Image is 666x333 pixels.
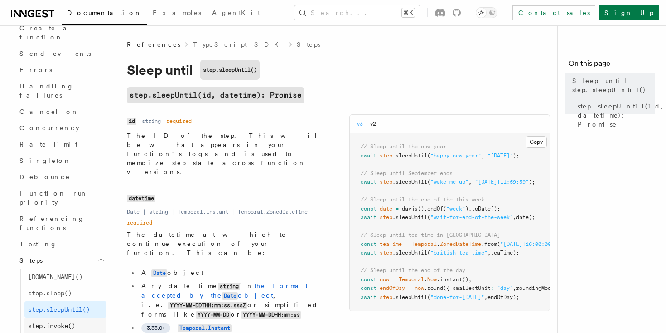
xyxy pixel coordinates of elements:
[24,301,106,318] a: step.sleepUntil()
[427,276,437,283] span: Now
[487,294,519,300] span: endOfDay);
[16,211,106,236] a: Referencing functions
[427,214,430,220] span: (
[127,208,308,215] dd: Date | string | Temporal.Instant | Temporal.ZonedDateTime
[437,276,462,283] span: .instant
[361,143,446,150] span: // Sleep until the new year
[569,73,655,98] a: Sleep until step.sleepUntil()
[218,283,240,290] code: string
[396,206,399,212] span: =
[408,285,411,291] span: =
[19,124,79,132] span: Concurrency
[193,40,284,49] a: TypeScript SDK
[24,269,106,285] a: [DOMAIN_NAME]()
[28,289,72,297] span: step.sleep()
[16,152,106,169] a: Singleton
[19,66,52,73] span: Errors
[572,76,655,94] span: Sleep until step.sleepUntil()
[465,206,468,212] span: )
[294,5,420,20] button: Search...⌘K
[399,276,424,283] span: Temporal
[481,152,484,159] span: ,
[200,60,260,80] code: step.sleepUntil()
[16,103,106,120] a: Cancel on
[16,45,106,62] a: Send events
[513,214,516,220] span: ,
[427,152,430,159] span: (
[196,311,231,319] code: YYYY-MM-DD
[424,276,427,283] span: .
[468,179,472,185] span: ,
[440,241,481,247] span: ZonedDateTime
[361,241,376,247] span: const
[16,62,106,78] a: Errors
[127,60,489,80] h1: Sleep until
[392,214,427,220] span: .sleepUntil
[16,120,106,136] a: Concurrency
[430,250,487,256] span: "british-tea-time"
[361,267,465,274] span: // Sleep until the end of the day
[151,269,167,276] a: Date
[16,169,106,185] a: Debounce
[491,250,519,256] span: teaTime);
[424,285,443,291] span: .round
[402,206,418,212] span: dayjs
[361,285,376,291] span: const
[569,58,655,73] h4: On this page
[19,240,57,248] span: Testing
[19,108,79,115] span: Cancel on
[212,9,260,16] span: AgentKit
[392,179,427,185] span: .sleepUntil
[424,206,443,212] span: .endOf
[166,118,192,125] dd: required
[497,285,513,291] span: "day"
[127,87,304,103] a: step.sleepUntil(id, datetime): Promise
[513,285,516,291] span: ,
[361,152,376,159] span: await
[380,241,402,247] span: teaTime
[127,195,155,202] code: datetime
[62,3,147,25] a: Documentation
[392,250,427,256] span: .sleepUntil
[475,179,529,185] span: "[DATE]T11:59:59"
[487,250,491,256] span: ,
[392,152,427,159] span: .sleepUntil
[357,115,363,133] button: v3
[16,252,106,269] button: Steps
[19,141,77,148] span: Rate limit
[430,152,481,159] span: "happy-new-year"
[430,179,468,185] span: "wake-me-up"
[513,152,519,159] span: );
[168,302,247,309] code: YYYY-MM-DDTHH:mm:ss.sssZ
[380,152,392,159] span: step
[16,78,106,103] a: Handling failures
[178,324,232,331] a: Temporal.Instant
[574,98,655,132] a: step.sleepUntil(id, datetime): Promise
[512,5,595,20] a: Contact sales
[418,206,424,212] span: ()
[28,322,75,329] span: step.invoke()
[361,206,376,212] span: const
[430,294,484,300] span: "done-for-[DATE]"
[462,276,472,283] span: ();
[380,214,392,220] span: step
[151,269,167,277] code: Date
[443,285,491,291] span: ({ smallestUnit
[19,190,88,206] span: Function run priority
[361,170,453,176] span: // Sleep until September ends
[127,118,136,125] code: id
[380,179,392,185] span: step
[207,3,265,24] a: AgentKit
[529,179,535,185] span: );
[241,311,301,319] code: YYYY-MM-DDHH:mm:ss
[526,136,547,148] button: Copy
[361,294,376,300] span: await
[370,115,376,133] button: v2
[28,273,82,280] span: [DOMAIN_NAME]()
[127,131,328,176] p: The ID of the step. This will be what appears in your function's logs and is used to memoize step...
[147,3,207,24] a: Examples
[599,5,659,20] a: Sign Up
[16,185,106,211] a: Function run priority
[127,219,152,226] dd: required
